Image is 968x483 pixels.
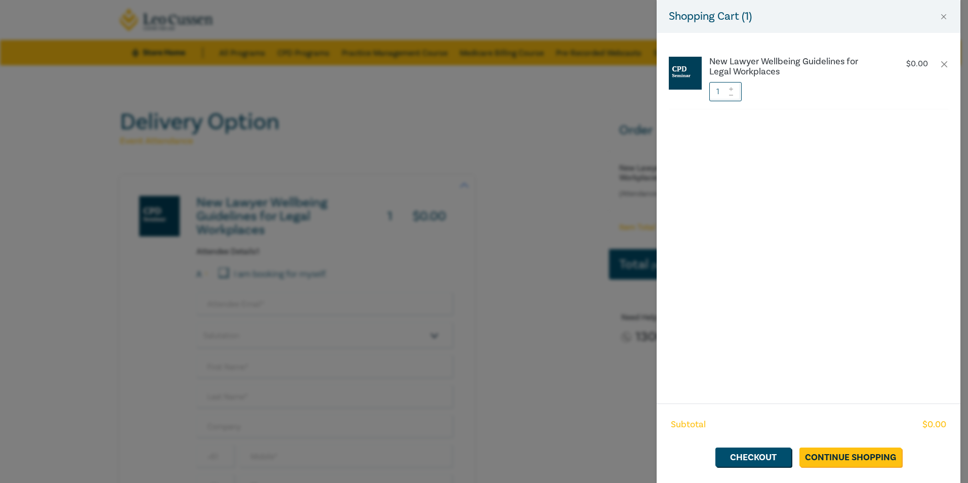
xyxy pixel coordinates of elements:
a: Continue Shopping [799,448,902,467]
span: Subtotal [671,418,706,431]
input: 1 [709,82,742,101]
a: New Lawyer Wellbeing Guidelines for Legal Workplaces [709,57,877,77]
a: Checkout [715,448,791,467]
span: $ 0.00 [922,418,946,431]
img: CPD%20Seminar.jpg [669,57,702,90]
h5: Shopping Cart ( 1 ) [669,8,752,25]
p: $ 0.00 [906,59,928,69]
button: Close [939,12,948,21]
